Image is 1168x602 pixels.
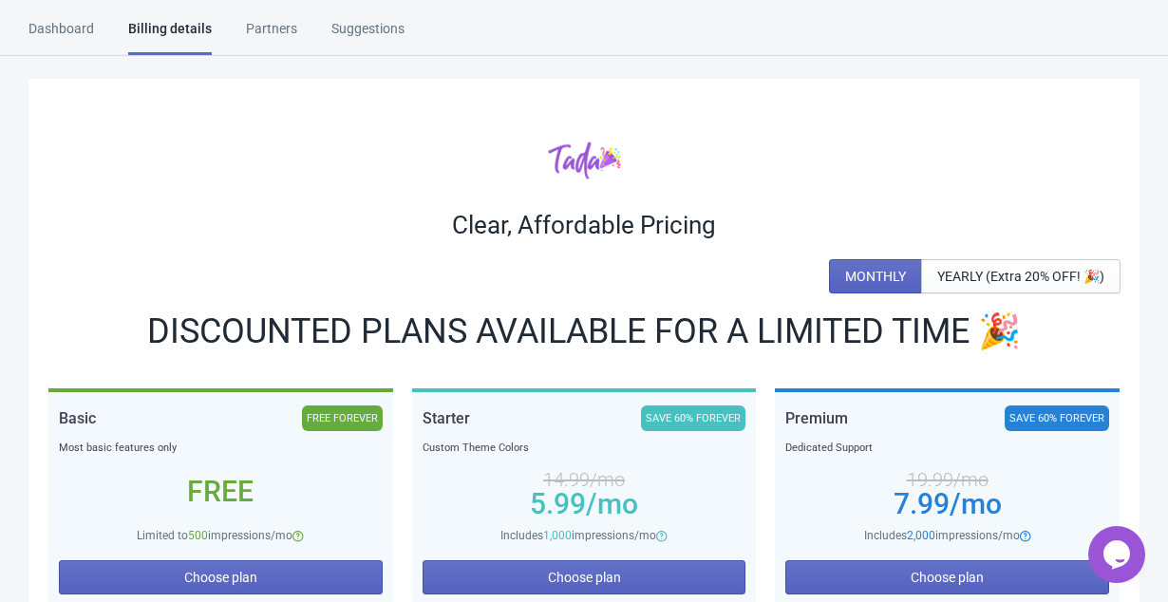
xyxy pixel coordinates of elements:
div: 5.99 [423,497,746,512]
span: 500 [188,529,208,542]
button: Choose plan [423,560,746,594]
div: Free [59,484,383,499]
div: Dashboard [28,19,94,52]
div: Clear, Affordable Pricing [47,210,1121,240]
span: Includes impressions/mo [500,529,656,542]
span: Includes impressions/mo [864,529,1020,542]
button: Choose plan [59,560,383,594]
div: Custom Theme Colors [423,439,746,458]
div: FREE FOREVER [302,405,383,431]
span: 1,000 [543,529,572,542]
span: /mo [950,487,1002,520]
div: Partners [246,19,297,52]
div: DISCOUNTED PLANS AVAILABLE FOR A LIMITED TIME 🎉 [47,316,1121,347]
div: Dedicated Support [785,439,1109,458]
div: 19.99 /mo [785,472,1109,487]
div: Suggestions [331,19,405,52]
div: Limited to impressions/mo [59,526,383,545]
button: Choose plan [785,560,1109,594]
div: 7.99 [785,497,1109,512]
div: Premium [785,405,848,431]
div: SAVE 60% FOREVER [641,405,745,431]
button: YEARLY (Extra 20% OFF! 🎉) [921,259,1121,293]
div: 14.99 /mo [423,472,746,487]
div: SAVE 60% FOREVER [1005,405,1109,431]
img: tadacolor.png [548,141,621,179]
span: YEARLY (Extra 20% OFF! 🎉) [937,269,1104,284]
span: Choose plan [911,570,984,585]
span: Choose plan [184,570,257,585]
div: Billing details [128,19,212,55]
span: /mo [586,487,638,520]
span: MONTHLY [845,269,906,284]
div: Starter [423,405,470,431]
span: Choose plan [548,570,621,585]
span: 2,000 [907,529,935,542]
div: Basic [59,405,96,431]
div: Most basic features only [59,439,383,458]
iframe: chat widget [1088,526,1149,583]
button: MONTHLY [829,259,922,293]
